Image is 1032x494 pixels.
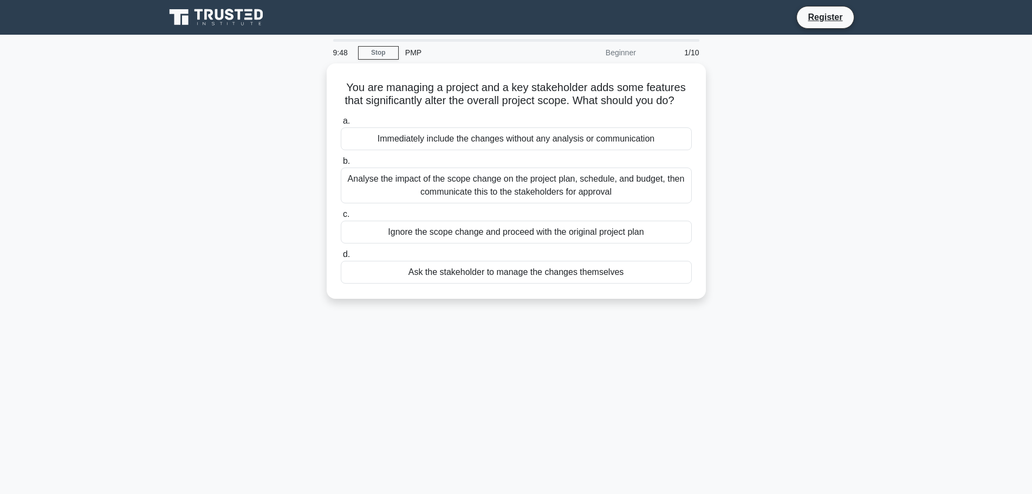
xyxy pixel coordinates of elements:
div: Ignore the scope change and proceed with the original project plan [341,221,692,243]
h5: You are managing a project and a key stakeholder adds some features that significantly alter the ... [340,81,693,108]
span: b. [343,156,350,165]
span: a. [343,116,350,125]
span: c. [343,209,349,219]
div: Analyse the impact of the scope change on the project plan, schedule, and budget, then communicat... [341,168,692,203]
span: d. [343,249,350,259]
a: Register [801,10,849,24]
div: 9:48 [327,42,358,63]
div: Beginner [548,42,642,63]
div: Immediately include the changes without any analysis or communication [341,127,692,150]
div: Ask the stakeholder to manage the changes themselves [341,261,692,284]
div: PMP [399,42,548,63]
div: 1/10 [642,42,706,63]
a: Stop [358,46,399,60]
